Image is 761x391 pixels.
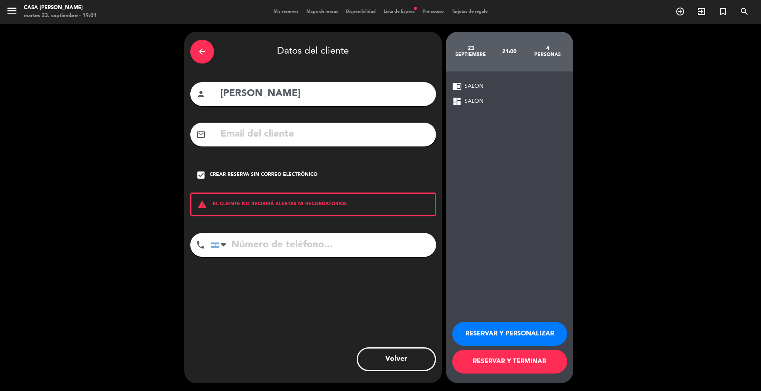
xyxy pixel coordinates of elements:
button: menu [6,5,18,19]
input: Email del cliente [220,126,430,143]
span: Mapa de mesas [302,10,342,14]
i: check_box [196,170,206,180]
span: Mis reservas [270,10,302,14]
button: RESERVAR Y TERMINAR [452,350,567,374]
i: search [740,7,749,16]
i: mail_outline [196,130,206,139]
span: Pre-acceso [419,10,448,14]
i: phone [196,240,205,250]
i: add_circle_outline [675,7,685,16]
div: 23 [452,45,490,52]
button: RESERVAR Y PERSONALIZAR [452,322,567,346]
div: 4 [528,45,567,52]
span: SALÓN [465,97,484,106]
div: Casa [PERSON_NAME] [24,4,97,12]
span: SALÓN [465,82,484,91]
div: EL CLIENTE NO RECIBIRÁ ALERTAS NI RECORDATORIOS [190,193,436,216]
i: person [196,89,206,99]
div: martes 23. septiembre - 19:01 [24,12,97,20]
i: menu [6,5,18,17]
i: turned_in_not [718,7,728,16]
span: chrome_reader_mode [452,81,462,91]
div: Crear reserva sin correo electrónico [210,171,317,179]
i: exit_to_app [697,7,706,16]
input: Nombre del cliente [220,86,430,102]
input: Número de teléfono... [211,233,436,257]
span: Disponibilidad [342,10,380,14]
div: personas [528,52,567,58]
i: arrow_back [197,47,207,56]
span: dashboard [452,96,462,106]
span: Tarjetas de regalo [448,10,492,14]
span: Lista de Espera [380,10,419,14]
div: Argentina: +54 [211,233,229,256]
i: warning [191,200,213,209]
button: Volver [357,347,436,371]
span: fiber_manual_record [413,6,418,11]
div: Datos del cliente [190,38,436,65]
div: septiembre [452,52,490,58]
div: 21:00 [490,38,528,65]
